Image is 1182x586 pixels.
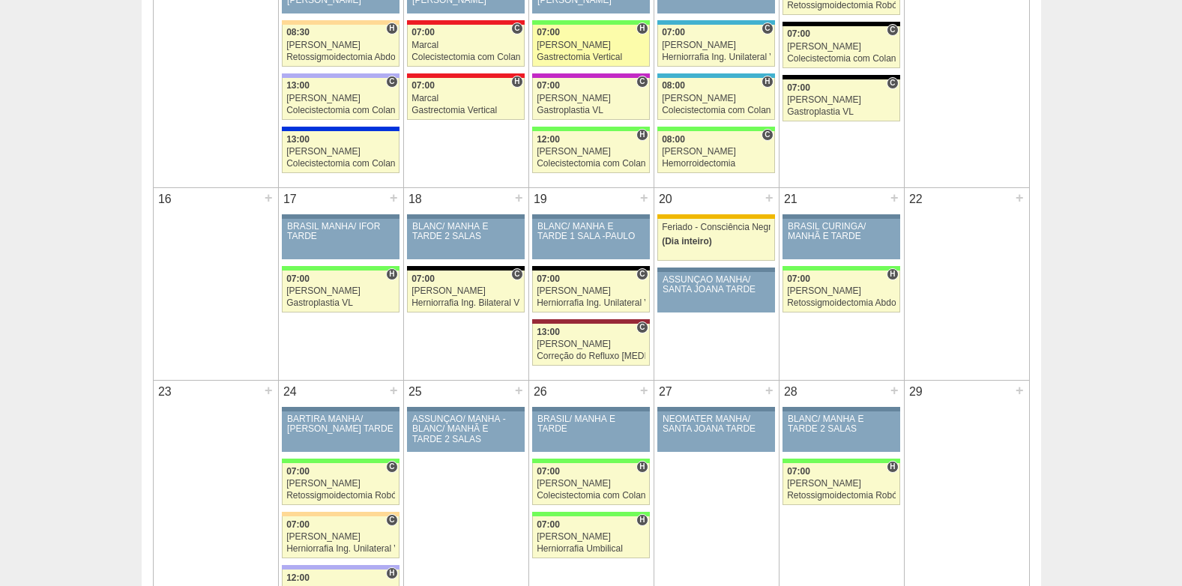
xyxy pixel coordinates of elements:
span: 12:00 [286,573,310,583]
div: Key: Aviso [282,407,399,411]
div: Herniorrafia Ing. Bilateral VL [411,298,520,308]
div: Key: Aviso [282,214,399,219]
span: 07:00 [537,466,560,477]
div: Hemorroidectomia [662,159,771,169]
div: Herniorrafia Ing. Unilateral VL [537,298,645,308]
div: [PERSON_NAME] [537,532,645,542]
a: C 07:00 [PERSON_NAME] Gastroplastia VL [783,79,899,121]
div: [PERSON_NAME] [537,40,645,50]
div: Herniorrafia Ing. Unilateral VL [286,544,395,554]
div: Key: Aviso [783,407,899,411]
div: Key: Blanc [783,75,899,79]
div: Key: Blanc [532,266,649,271]
a: NEOMATER MANHÃ/ SANTA JOANA TARDE [657,411,774,452]
div: Colecistectomia com Colangiografia VL [286,106,395,115]
span: 07:00 [537,274,560,284]
span: 13:00 [286,134,310,145]
div: Feriado - Consciência Negra [662,223,771,232]
div: + [1013,381,1026,400]
div: [PERSON_NAME] [787,42,896,52]
a: H 08:30 [PERSON_NAME] Retossigmoidectomia Abdominal [282,25,399,67]
a: C 07:00 [PERSON_NAME] Retossigmoidectomia Robótica [282,463,399,505]
div: + [638,381,651,400]
div: 20 [654,188,678,211]
a: Feriado - Consciência Negra (Dia inteiro) [657,219,774,261]
span: 08:00 [662,80,685,91]
div: [PERSON_NAME] [286,94,395,103]
div: Gastroplastia VL [537,106,645,115]
div: Colecistectomia com Colangiografia VL [787,54,896,64]
div: Key: Brasil [657,127,774,131]
span: 07:00 [787,466,810,477]
div: Gastrectomia Vertical [537,52,645,62]
a: ASSUNÇÃO/ MANHÃ -BLANC/ MANHÃ E TARDE 2 SALAS [407,411,524,452]
a: BRASIL CURINGA/ MANHÃ E TARDE [783,219,899,259]
span: Consultório [887,24,898,36]
div: + [888,188,901,208]
a: BLANC/ MANHÃ E TARDE 2 SALAS [407,219,524,259]
span: 07:00 [411,27,435,37]
div: Key: Brasil [282,266,399,271]
div: [PERSON_NAME] [787,479,896,489]
div: Key: Brasil [532,459,649,463]
div: Gastrectomia Vertical [411,106,520,115]
div: BLANC/ MANHÃ E TARDE 2 SALAS [788,414,895,434]
a: 13:00 [PERSON_NAME] Colecistectomia com Colangiografia VL [282,131,399,173]
span: Hospital [636,461,648,473]
div: [PERSON_NAME] [537,339,645,349]
a: H 07:00 [PERSON_NAME] Colecistectomia com Colangiografia VL [532,463,649,505]
div: Key: Blanc [783,22,899,26]
div: Retossigmoidectomia Robótica [787,491,896,501]
div: ASSUNÇÃO MANHÃ/ SANTA JOANA TARDE [663,275,770,294]
div: Correção do Refluxo [MEDICAL_DATA] esofágico Robótico [537,351,645,361]
span: 07:00 [787,82,810,93]
a: H 07:00 [PERSON_NAME] Gastrectomia Vertical [532,25,649,67]
div: [PERSON_NAME] [537,286,645,296]
a: ASSUNÇÃO MANHÃ/ SANTA JOANA TARDE [657,272,774,312]
div: Key: Aviso [657,268,774,272]
div: Key: Brasil [783,459,899,463]
a: C 07:00 [PERSON_NAME] Colecistectomia com Colangiografia VL [783,26,899,68]
span: Consultório [511,22,522,34]
span: Hospital [636,22,648,34]
div: + [1013,188,1026,208]
div: + [763,381,776,400]
div: 26 [529,381,552,403]
span: Hospital [762,76,773,88]
span: 07:00 [537,519,560,530]
span: 07:00 [286,274,310,284]
span: 07:00 [411,80,435,91]
div: Marcal [411,94,520,103]
a: C 13:00 [PERSON_NAME] Correção do Refluxo [MEDICAL_DATA] esofágico Robótico [532,324,649,366]
a: C 07:00 [PERSON_NAME] Herniorrafia Ing. Unilateral VL [657,25,774,67]
a: H 12:00 [PERSON_NAME] Colecistectomia com Colangiografia VL [532,131,649,173]
a: BRASIL/ MANHÃ E TARDE [532,411,649,452]
div: 22 [905,188,928,211]
a: C 07:00 [PERSON_NAME] Gastroplastia VL [532,78,649,120]
a: H 08:00 [PERSON_NAME] Colecistectomia com Colangiografia VL [657,78,774,120]
span: 07:00 [537,27,560,37]
div: + [763,188,776,208]
span: 07:00 [662,27,685,37]
span: Hospital [511,76,522,88]
span: Hospital [636,129,648,141]
div: + [888,381,901,400]
div: [PERSON_NAME] [286,532,395,542]
div: BRASIL CURINGA/ MANHÃ E TARDE [788,222,895,241]
span: Consultório [636,268,648,280]
span: Hospital [887,268,898,280]
div: Gastroplastia VL [787,107,896,117]
div: BLANC/ MANHÃ E TARDE 2 SALAS [412,222,519,241]
div: 18 [404,188,427,211]
span: 07:00 [286,519,310,530]
div: 24 [279,381,302,403]
div: 17 [279,188,302,211]
span: 07:00 [286,466,310,477]
div: NEOMATER MANHÃ/ SANTA JOANA TARDE [663,414,770,434]
div: Key: Assunção [407,20,524,25]
div: 29 [905,381,928,403]
div: Key: Feriado [657,214,774,219]
div: Key: Brasil [783,266,899,271]
div: Colecistectomia com Colangiografia VL [411,52,520,62]
div: Key: Sírio Libanês [532,319,649,324]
